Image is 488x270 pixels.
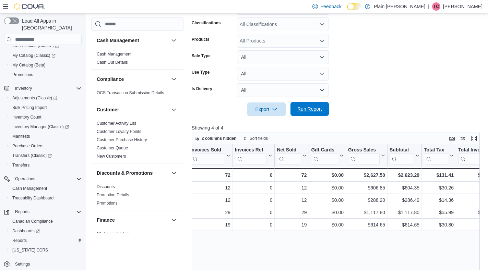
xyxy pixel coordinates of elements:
[190,147,230,164] button: Invoices Sold
[235,171,272,179] div: 0
[235,196,272,205] div: 0
[10,123,82,131] span: Inventory Manager (Classic)
[192,134,239,143] button: 2 columns hidden
[424,147,454,164] button: Total Tax
[235,221,272,229] div: 0
[10,51,58,60] a: My Catalog (Classic)
[10,217,56,225] a: Canadian Compliance
[97,154,126,159] span: New Customers
[1,207,84,217] button: Reports
[390,147,419,164] button: Subtotal
[277,184,307,192] div: 12
[10,142,46,150] a: Purchase Orders
[12,195,53,201] span: Traceabilty Dashboard
[170,216,178,224] button: Finance
[321,3,342,10] span: Feedback
[97,193,129,197] a: Promotion Details
[170,106,178,114] button: Customer
[12,260,82,268] span: Settings
[7,245,84,255] button: [US_STATE] CCRS
[311,221,344,229] div: $0.00
[348,147,385,164] button: Gross Sales
[297,106,322,112] span: Run Report
[390,221,419,229] div: $614.65
[443,2,483,11] p: [PERSON_NAME]
[190,209,230,217] div: 29
[12,186,47,191] span: Cash Management
[10,161,32,169] a: Transfers
[97,192,129,198] span: Promotion Details
[10,151,55,160] a: Transfers (Classic)
[390,171,419,179] div: $2,623.29
[170,169,178,177] button: Discounts & Promotions
[277,221,307,229] div: 19
[235,147,267,154] div: Invoices Ref
[7,51,84,60] a: My Catalog (Classic)
[10,217,82,225] span: Canadian Compliance
[347,3,361,10] input: Dark Mode
[10,132,82,140] span: Manifests
[10,184,82,193] span: Cash Management
[192,124,483,131] p: Showing 4 of 4
[97,184,115,189] a: Discounts
[192,53,211,59] label: Sale Type
[311,196,344,205] div: $0.00
[235,184,272,192] div: 0
[10,236,82,245] span: Reports
[7,184,84,193] button: Cash Management
[7,141,84,151] button: Purchase Orders
[277,147,301,164] div: Net Sold
[348,184,385,192] div: $606.85
[19,17,82,31] span: Load All Apps in [GEOGRAPHIC_DATA]
[277,171,307,179] div: 72
[432,2,440,11] div: Tatum Carson
[97,90,164,96] span: OCS Transaction Submission Details
[7,160,84,170] button: Transfers
[7,93,84,103] a: Adjustments (Classic)
[7,151,84,160] a: Transfers (Classic)
[190,147,225,164] div: Invoices Sold
[97,201,118,206] a: Promotions
[1,174,84,184] button: Operations
[10,194,56,202] a: Traceabilty Dashboard
[190,147,225,154] div: Invoices Sold
[12,162,29,168] span: Transfers
[424,196,454,205] div: $14.36
[12,134,30,139] span: Manifests
[319,38,325,44] button: Open list of options
[10,161,82,169] span: Transfers
[319,22,325,27] button: Open list of options
[348,209,385,217] div: $1,117.80
[97,37,139,44] h3: Cash Management
[235,209,272,217] div: 0
[390,184,419,192] div: $604.35
[390,196,419,205] div: $286.49
[97,106,168,113] button: Customer
[7,122,84,132] a: Inventory Manager (Classic)
[237,83,329,97] button: All
[10,227,43,235] a: Dashboards
[348,196,385,205] div: $288.20
[390,209,419,217] div: $1,117.80
[311,147,338,154] div: Gift Cards
[10,61,82,69] span: My Catalog (Beta)
[10,246,82,254] span: Washington CCRS
[433,2,439,11] span: TC
[428,2,429,11] p: |
[97,217,115,223] h3: Finance
[7,217,84,226] button: Canadian Compliance
[237,67,329,81] button: All
[10,94,82,102] span: Adjustments (Classic)
[424,221,454,229] div: $30.80
[202,136,237,141] span: 2 columns hidden
[190,184,230,192] div: 12
[7,226,84,236] a: Dashboards
[15,209,29,214] span: Reports
[10,132,33,140] a: Manifests
[277,147,301,154] div: Net Sold
[459,134,467,143] button: Display options
[277,147,307,164] button: Net Sold
[247,102,286,116] button: Export
[7,236,84,245] button: Reports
